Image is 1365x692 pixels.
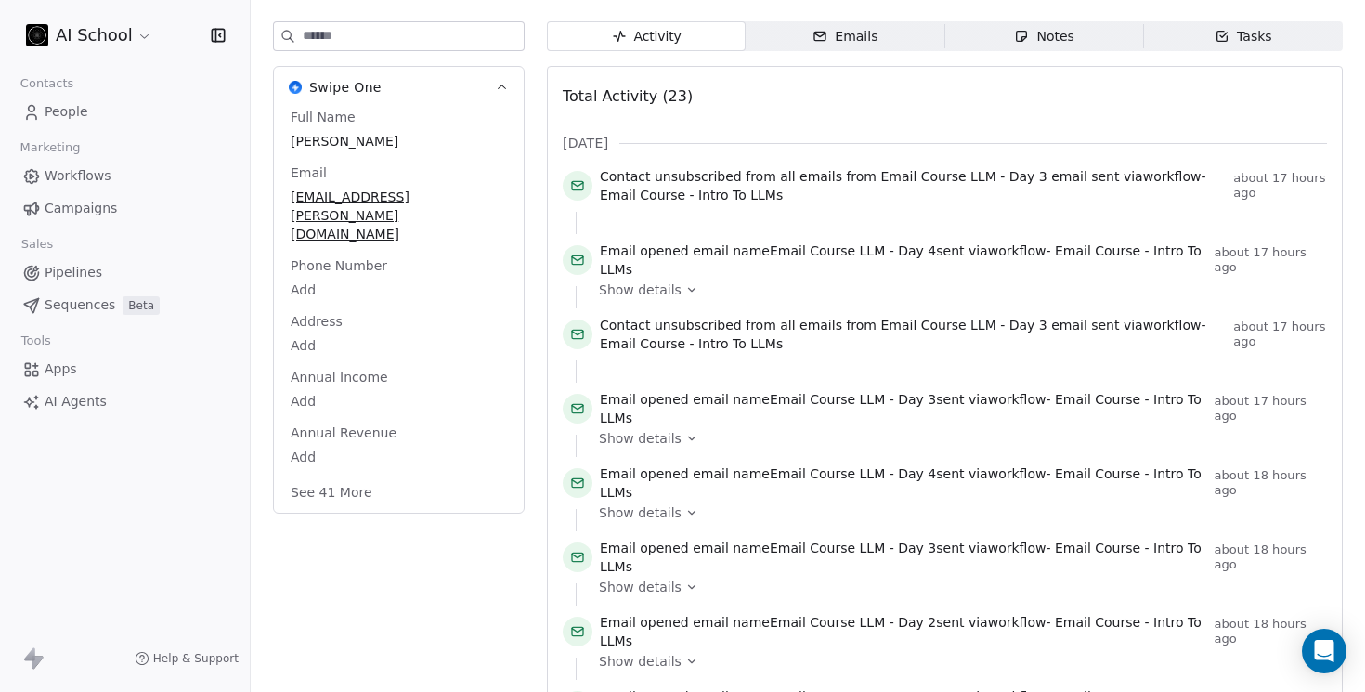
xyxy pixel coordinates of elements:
[1233,171,1327,201] span: about 17 hours ago
[599,503,1314,522] a: Show details
[15,386,235,417] a: AI Agents
[274,67,524,108] button: Swipe OneSwipe One
[1215,245,1328,275] span: about 17 hours ago
[599,429,1314,448] a: Show details
[153,651,239,666] span: Help & Support
[599,652,1314,671] a: Show details
[287,256,391,275] span: Phone Number
[287,424,400,442] span: Annual Revenue
[600,466,689,481] span: Email opened
[45,392,107,411] span: AI Agents
[1215,542,1328,572] span: about 18 hours ago
[600,539,1207,576] span: email name sent via workflow -
[600,464,1207,502] span: email name sent via workflow -
[15,257,235,288] a: Pipelines
[770,541,936,555] span: Email Course LLM - Day 3
[600,390,1207,427] span: email name sent via workflow -
[12,70,82,98] span: Contacts
[599,503,682,522] span: Show details
[1233,320,1327,349] span: about 17 hours ago
[13,327,58,355] span: Tools
[600,336,783,351] span: Email Course - Intro To LLMs
[56,23,133,47] span: AI School
[600,541,689,555] span: Email opened
[15,290,235,320] a: SequencesBeta
[45,102,88,122] span: People
[45,166,111,186] span: Workflows
[291,336,507,355] span: Add
[600,243,689,258] span: Email opened
[563,87,693,105] span: Total Activity (23)
[309,78,382,97] span: Swipe One
[15,97,235,127] a: People
[599,429,682,448] span: Show details
[600,316,1226,353] span: from all emails from email sent via workflow -
[1215,468,1328,498] span: about 18 hours ago
[880,318,1046,333] span: Email Course LLM - Day 3
[287,312,346,331] span: Address
[289,81,302,94] img: Swipe One
[770,466,936,481] span: Email Course LLM - Day 4
[287,108,359,126] span: Full Name
[279,476,383,509] button: See 41 More
[123,296,160,315] span: Beta
[812,27,877,46] div: Emails
[13,230,61,258] span: Sales
[15,354,235,385] a: Apps
[600,242,1207,279] span: email name sent via workflow -
[600,392,689,407] span: Email opened
[600,615,689,630] span: Email opened
[599,281,1314,299] a: Show details
[45,199,117,218] span: Campaigns
[274,108,524,513] div: Swipe OneSwipe One
[45,359,77,379] span: Apps
[291,281,507,299] span: Add
[12,134,88,162] span: Marketing
[600,188,783,202] span: Email Course - Intro To LLMs
[291,392,507,411] span: Add
[600,167,1226,204] span: from all emails from email sent via workflow -
[15,161,235,191] a: Workflows
[1302,629,1346,673] div: Open Intercom Messenger
[770,615,936,630] span: Email Course LLM - Day 2
[1215,27,1272,46] div: Tasks
[600,169,742,184] span: Contact unsubscribed
[287,368,392,386] span: Annual Income
[1215,394,1328,424] span: about 17 hours ago
[287,163,331,182] span: Email
[22,20,156,51] button: AI School
[563,134,608,152] span: [DATE]
[770,243,936,258] span: Email Course LLM - Day 4
[45,295,115,315] span: Sequences
[880,169,1046,184] span: Email Course LLM - Day 3
[599,578,1314,596] a: Show details
[291,448,507,466] span: Add
[291,188,507,243] span: [EMAIL_ADDRESS][PERSON_NAME][DOMAIN_NAME]
[26,24,48,46] img: 3.png
[600,613,1207,650] span: email name sent via workflow -
[600,318,742,333] span: Contact unsubscribed
[45,263,102,282] span: Pipelines
[1215,617,1328,646] span: about 18 hours ago
[599,281,682,299] span: Show details
[1014,27,1073,46] div: Notes
[15,193,235,224] a: Campaigns
[599,578,682,596] span: Show details
[135,651,239,666] a: Help & Support
[599,652,682,671] span: Show details
[291,132,507,150] span: [PERSON_NAME]
[770,392,936,407] span: Email Course LLM - Day 3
